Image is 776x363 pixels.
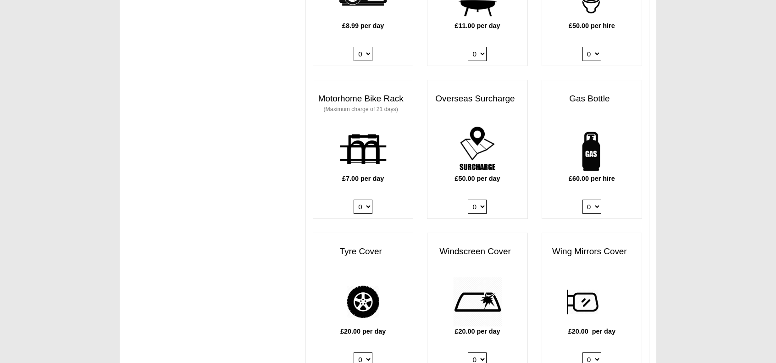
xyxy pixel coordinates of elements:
b: £8.99 per day [342,22,384,29]
img: bike-rack.png [338,124,388,174]
img: wing.png [567,277,617,327]
h3: Overseas Surcharge [427,89,527,108]
b: £20.00 per day [340,328,386,335]
b: £7.00 per day [342,175,384,182]
h3: Motorhome Bike Rack [313,89,413,118]
small: (Maximum charge of 21 days) [324,106,398,112]
b: £60.00 per hire [569,175,615,182]
h3: Tyre Cover [313,242,413,261]
h3: Windscreen Cover [427,242,527,261]
img: tyre.png [338,277,388,327]
h3: Gas Bottle [542,89,642,108]
h3: Wing Mirrors Cover [542,242,642,261]
b: £50.00 per hire [569,22,615,29]
b: £11.00 per day [455,22,500,29]
b: £20.00 per day [568,328,615,335]
img: windscreen.png [453,277,503,327]
b: £50.00 per day [455,175,500,182]
img: surcharge.png [453,124,503,174]
img: gas-bottle.png [567,124,617,174]
b: £20.00 per day [455,328,500,335]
